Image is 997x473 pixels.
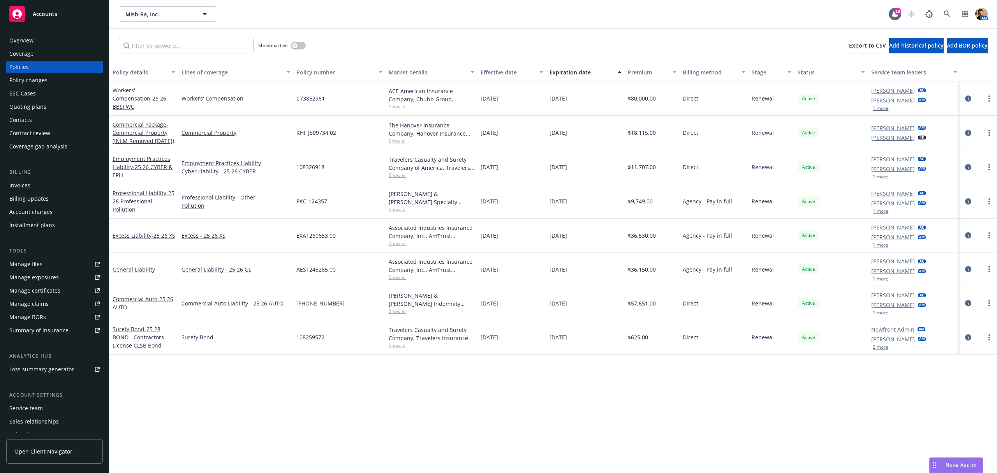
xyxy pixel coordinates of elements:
[9,429,54,441] div: Related accounts
[389,291,474,308] div: [PERSON_NAME] & [PERSON_NAME] Indemnity Company, [PERSON_NAME] & [PERSON_NAME] ([GEOGRAPHIC_DATA]...
[871,96,915,104] a: [PERSON_NAME]
[873,106,888,111] button: 1 more
[9,87,36,100] div: SSC Cases
[109,63,178,81] button: Policy details
[628,333,648,341] span: $625.00
[389,274,474,281] span: Show all
[801,232,816,239] span: Active
[9,179,30,192] div: Invoices
[871,267,915,275] a: [PERSON_NAME]
[9,298,49,310] div: Manage claims
[181,68,282,76] div: Lines of coverage
[975,8,988,20] img: photo
[871,189,915,198] a: [PERSON_NAME]
[6,34,103,47] a: Overview
[985,333,994,342] a: more
[481,129,498,137] span: [DATE]
[178,63,293,81] button: Lines of coverage
[181,159,290,167] a: Employment Practices Liability
[6,219,103,231] a: Installment plans
[550,231,567,240] span: [DATE]
[6,61,103,73] a: Policies
[6,311,103,323] a: Manage BORs
[985,94,994,103] a: more
[683,299,698,307] span: Direct
[6,48,103,60] a: Coverage
[904,6,919,22] a: Start snowing
[9,61,29,73] div: Policies
[550,333,567,341] span: [DATE]
[871,223,915,231] a: [PERSON_NAME]
[871,335,915,343] a: [PERSON_NAME]
[481,299,498,307] span: [DATE]
[6,391,103,399] div: Account settings
[6,324,103,337] a: Summary of insurance
[481,94,498,102] span: [DATE]
[683,68,737,76] div: Billing method
[113,189,174,213] span: - 25 26 Professional Pollution
[985,298,994,308] a: more
[33,11,57,17] span: Accounts
[6,402,103,415] a: Service team
[628,129,656,137] span: $18,115.00
[894,8,901,15] div: 18
[9,34,33,47] div: Overview
[889,38,944,53] button: Add historical policy
[752,197,774,205] span: Renewal
[801,300,816,307] span: Active
[9,219,55,231] div: Installment plans
[683,94,698,102] span: Direct
[985,162,994,172] a: more
[181,231,290,240] a: Excess - 25 26 XS
[964,197,973,206] a: circleInformation
[293,63,385,81] button: Policy number
[113,163,173,179] span: - 25 26 CYBER & EPLI
[6,363,103,376] a: Loss summary generator
[752,94,774,102] span: Renewal
[550,94,567,102] span: [DATE]
[296,163,324,171] span: 108326918
[6,206,103,218] a: Account charges
[873,345,888,349] button: 2 more
[9,192,49,205] div: Billing updates
[389,224,474,240] div: Associated Industries Insurance Company, Inc., AmTrust Financial Services, Amwins
[113,232,175,239] a: Excess Liability
[296,299,345,307] span: [PHONE_NUMBER]
[113,295,173,311] a: Commercial Auto
[871,155,915,163] a: [PERSON_NAME]
[6,87,103,100] a: SSC Cases
[296,265,336,274] span: AES1245285 00
[181,265,290,274] a: General Liability - 25 26 GL
[546,63,625,81] button: Expiration date
[628,197,653,205] span: $9,749.00
[477,63,546,81] button: Effective date
[9,101,46,113] div: Quoting plans
[752,231,774,240] span: Renewal
[868,63,960,81] button: Service team leaders
[6,352,103,360] div: Analytics hub
[6,192,103,205] a: Billing updates
[386,63,477,81] button: Market details
[985,265,994,274] a: more
[871,291,915,299] a: [PERSON_NAME]
[801,129,816,136] span: Active
[628,231,656,240] span: $36,530.00
[749,63,794,81] button: Stage
[871,257,915,265] a: [PERSON_NAME]
[6,101,103,113] a: Quoting plans
[151,232,175,239] span: - 25 26 XS
[939,6,955,22] a: Search
[14,447,72,455] span: Open Client Navigator
[9,311,46,323] div: Manage BORs
[873,277,888,281] button: 1 more
[550,197,567,205] span: [DATE]
[947,42,988,49] span: Add BOR policy
[985,128,994,138] a: more
[550,163,567,171] span: [DATE]
[964,333,973,342] a: circleInformation
[625,63,680,81] button: Premium
[9,402,43,415] div: Service team
[871,301,915,309] a: [PERSON_NAME]
[871,124,915,132] a: [PERSON_NAME]
[181,167,290,175] a: Cyber Liability - 25 26 CYBER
